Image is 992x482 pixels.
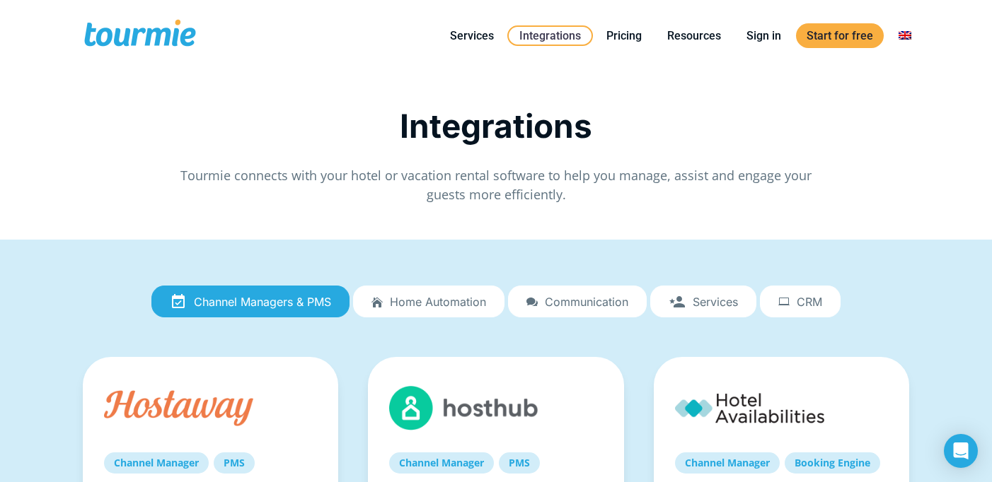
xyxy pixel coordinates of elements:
[439,27,504,45] a: Services
[796,23,884,48] a: Start for free
[499,452,540,474] a: PMS
[596,27,652,45] a: Pricing
[400,106,592,146] span: Integrations
[389,452,494,474] a: Channel Manager
[657,27,732,45] a: Resources
[785,452,880,474] a: Booking Engine
[545,295,628,308] span: Communication
[194,295,331,308] span: Channel Managers & PMS
[693,295,738,308] span: Services
[104,452,209,474] a: Channel Manager
[390,295,486,308] span: Home automation
[888,27,922,45] a: Switch to
[214,452,255,474] a: PMS
[507,25,593,46] a: Integrations
[797,295,822,308] span: CRM
[944,434,978,468] div: Open Intercom Messenger
[675,452,780,474] a: Channel Manager
[180,167,812,203] span: Tourmie connects with your hotel or vacation rental software to help you manage, assist and engag...
[736,27,792,45] a: Sign in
